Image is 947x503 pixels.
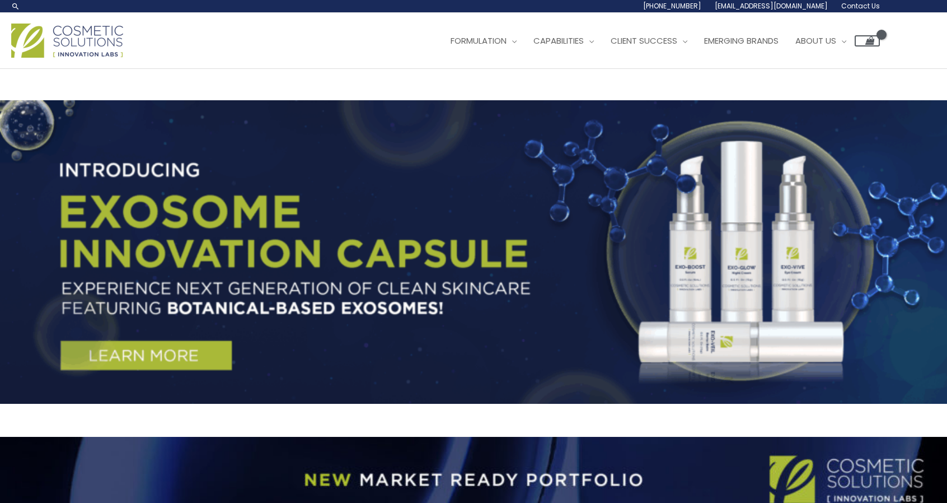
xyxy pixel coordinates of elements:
[602,24,696,58] a: Client Success
[696,24,787,58] a: Emerging Brands
[442,24,525,58] a: Formulation
[841,1,880,11] span: Contact Us
[795,35,836,46] span: About Us
[611,35,677,46] span: Client Success
[11,2,20,11] a: Search icon link
[434,24,880,58] nav: Site Navigation
[11,24,123,58] img: Cosmetic Solutions Logo
[533,35,584,46] span: Capabilities
[525,24,602,58] a: Capabilities
[787,24,855,58] a: About Us
[715,1,828,11] span: [EMAIL_ADDRESS][DOMAIN_NAME]
[451,35,507,46] span: Formulation
[704,35,779,46] span: Emerging Brands
[855,35,880,46] a: View Shopping Cart, empty
[643,1,701,11] span: [PHONE_NUMBER]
